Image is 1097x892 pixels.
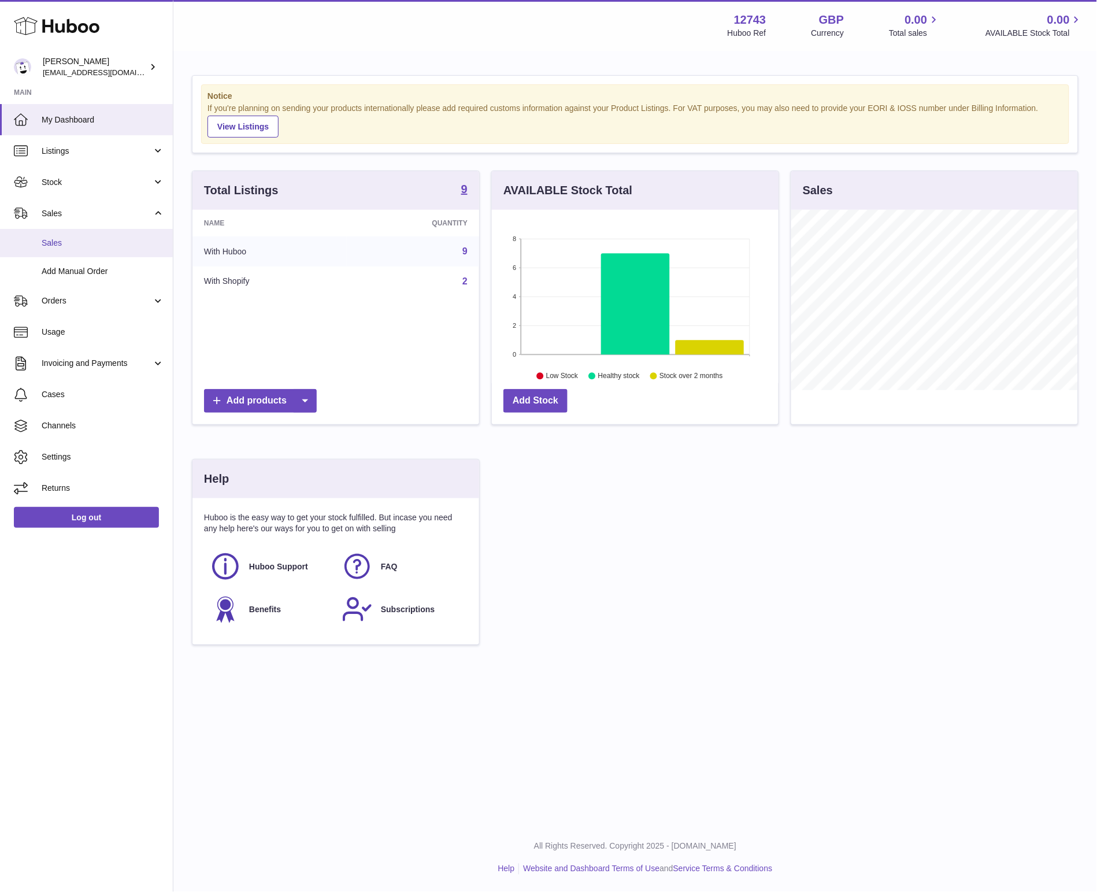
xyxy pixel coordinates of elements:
th: Name [192,210,347,236]
strong: 12743 [734,12,766,28]
span: AVAILABLE Stock Total [985,28,1083,39]
span: Subscriptions [381,604,435,615]
strong: Notice [207,91,1063,102]
a: Help [498,864,515,874]
a: Huboo Support [210,551,330,582]
span: Add Manual Order [42,266,164,277]
a: Log out [14,507,159,528]
span: Settings [42,451,164,462]
div: If you're planning on sending your products internationally please add required customs informati... [207,103,1063,138]
span: Usage [42,327,164,338]
a: 9 [462,246,468,256]
a: View Listings [207,116,279,138]
span: Channels [42,420,164,431]
h3: Total Listings [204,183,279,198]
a: 0.00 AVAILABLE Stock Total [985,12,1083,39]
div: [PERSON_NAME] [43,56,147,78]
span: Invoicing and Payments [42,358,152,369]
a: Service Terms & Conditions [673,864,773,874]
span: 0.00 [1047,12,1070,28]
span: Sales [42,238,164,249]
span: Returns [42,483,164,494]
a: Subscriptions [342,594,462,625]
th: Quantity [347,210,479,236]
h3: Sales [803,183,833,198]
a: Add products [204,389,317,413]
text: 4 [513,293,516,300]
text: 8 [513,235,516,242]
span: [EMAIL_ADDRESS][DOMAIN_NAME] [43,68,170,77]
div: Currency [811,28,844,39]
td: With Shopify [192,267,347,297]
a: 9 [461,183,468,197]
span: 0.00 [905,12,928,28]
span: FAQ [381,561,398,572]
p: All Rights Reserved. Copyright 2025 - [DOMAIN_NAME] [183,841,1088,852]
a: FAQ [342,551,462,582]
a: 0.00 Total sales [889,12,940,39]
a: 2 [462,276,468,286]
span: Cases [42,389,164,400]
text: Stock over 2 months [659,372,722,380]
p: Huboo is the easy way to get your stock fulfilled. But incase you need any help here's our ways f... [204,512,468,534]
span: Stock [42,177,152,188]
strong: 9 [461,183,468,195]
span: Total sales [889,28,940,39]
img: al@vital-drinks.co.uk [14,58,31,76]
span: My Dashboard [42,114,164,125]
li: and [519,864,772,875]
span: Huboo Support [249,561,308,572]
a: Add Stock [503,389,568,413]
a: Website and Dashboard Terms of Use [523,864,659,874]
text: 2 [513,322,516,329]
span: Sales [42,208,152,219]
span: Benefits [249,604,281,615]
div: Huboo Ref [728,28,766,39]
strong: GBP [819,12,844,28]
text: Low Stock [546,372,579,380]
text: Healthy stock [598,372,640,380]
span: Orders [42,295,152,306]
a: Benefits [210,594,330,625]
td: With Huboo [192,236,347,267]
h3: AVAILABLE Stock Total [503,183,632,198]
span: Listings [42,146,152,157]
text: 0 [513,351,516,358]
h3: Help [204,471,229,487]
text: 6 [513,264,516,271]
